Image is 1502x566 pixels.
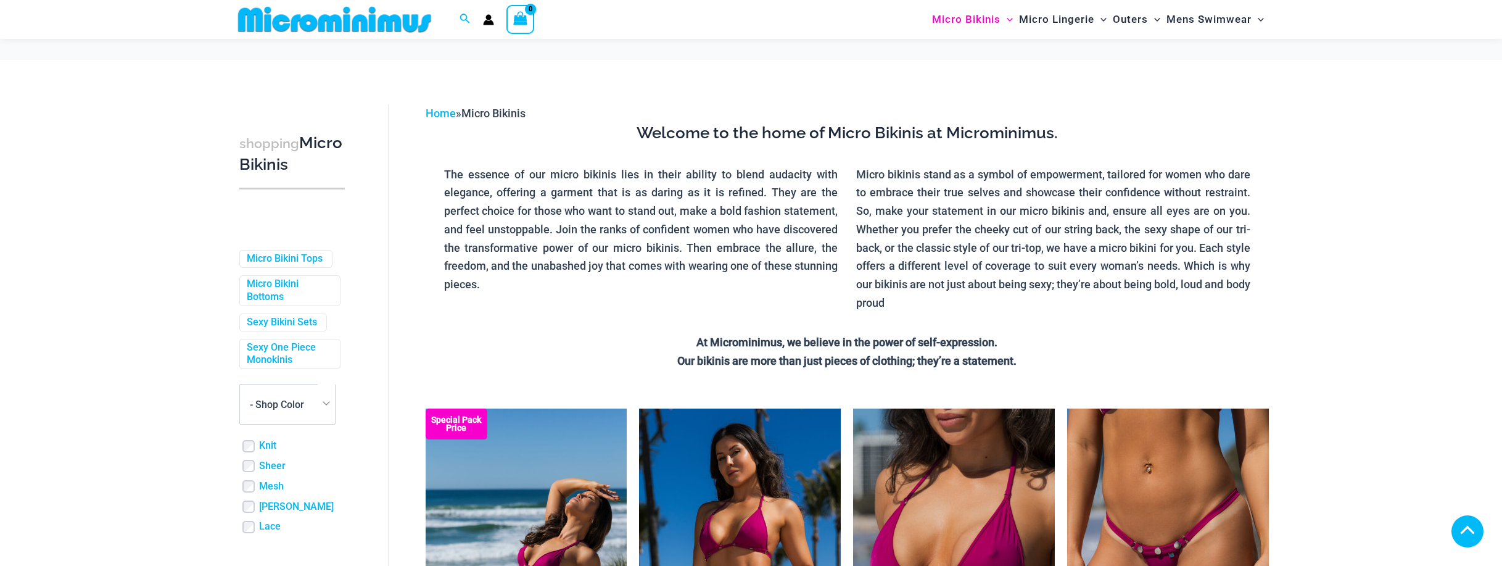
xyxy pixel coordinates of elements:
span: - Shop Color [239,384,336,425]
span: - Shop Color [240,385,335,424]
a: [PERSON_NAME] [259,501,334,514]
span: shopping [239,136,299,151]
a: Search icon link [460,12,471,27]
a: Sexy One Piece Monokinis [247,341,331,367]
a: Mens SwimwearMenu ToggleMenu Toggle [1163,4,1267,35]
h3: Welcome to the home of Micro Bikinis at Microminimus. [435,123,1260,144]
span: Outers [1113,4,1148,35]
a: Sheer [259,460,286,473]
a: Micro LingerieMenu ToggleMenu Toggle [1016,4,1110,35]
span: Micro Bikinis [461,107,526,120]
a: Account icon link [483,14,494,25]
span: Menu Toggle [1252,4,1264,35]
a: OutersMenu ToggleMenu Toggle [1110,4,1163,35]
a: Micro BikinisMenu ToggleMenu Toggle [929,4,1016,35]
nav: Site Navigation [927,2,1269,37]
span: - Shop Color [250,399,304,410]
p: The essence of our micro bikinis lies in their ability to blend audacity with elegance, offering ... [444,165,838,294]
a: Lace [259,520,281,533]
a: Micro Bikini Bottoms [247,278,331,304]
span: Mens Swimwear [1166,4,1252,35]
span: Micro Bikinis [932,4,1001,35]
span: » [426,107,526,120]
p: Micro bikinis stand as a symbol of empowerment, tailored for women who dare to embrace their true... [856,165,1250,312]
a: Mesh [259,480,284,493]
strong: Our bikinis are more than just pieces of clothing; they’re a statement. [677,354,1017,367]
a: Knit [259,439,276,452]
a: Sexy Bikini Sets [247,316,317,329]
span: Menu Toggle [1094,4,1107,35]
span: Menu Toggle [1148,4,1160,35]
img: MM SHOP LOGO FLAT [233,6,436,33]
strong: At Microminimus, we believe in the power of self-expression. [696,336,997,349]
a: Home [426,107,456,120]
h3: Micro Bikinis [239,133,345,175]
a: Micro Bikini Tops [247,252,323,265]
span: Micro Lingerie [1019,4,1094,35]
span: Menu Toggle [1001,4,1013,35]
a: View Shopping Cart, empty [506,5,535,33]
b: Special Pack Price [426,416,487,432]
